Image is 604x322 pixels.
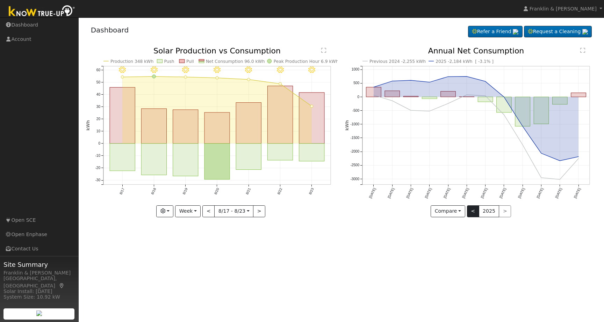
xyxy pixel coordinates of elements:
circle: onclick="" [372,86,375,89]
text: -1000 [350,122,359,126]
button: Compare [431,205,465,217]
button: > [253,205,265,217]
text: [DATE] [405,187,414,199]
circle: onclick="" [503,114,505,116]
text: [DATE] [480,187,488,199]
text:  [321,47,326,53]
circle: onclick="" [484,80,487,83]
button: Week [175,205,201,217]
rect: onclick="" [110,87,135,144]
circle: onclick="" [279,82,281,85]
i: 8/19 - Clear [182,67,189,74]
text: [DATE] [536,187,544,199]
text: 8/21 [245,187,251,195]
text: -30 [95,178,100,182]
text: 30 [96,105,100,109]
circle: onclick="" [503,96,505,98]
rect: onclick="" [110,144,135,171]
circle: onclick="" [559,178,561,181]
text: 40 [96,93,100,96]
text: -2500 [350,163,359,167]
circle: onclick="" [247,78,250,81]
text: 0 [357,95,359,99]
circle: onclick="" [447,102,450,105]
a: Dashboard [91,26,129,34]
i: 8/20 - Clear [214,67,221,74]
text: -20 [95,166,100,170]
text: Pull [186,59,194,64]
img: Know True-Up [5,4,79,20]
rect: onclick="" [141,144,166,175]
a: Map [59,283,65,288]
rect: onclick="" [553,97,568,104]
div: Franklin & [PERSON_NAME] [3,269,75,277]
button: < [202,205,215,217]
text: 50 [96,80,100,84]
text: 8/23 [308,187,314,195]
i: 8/18 - Clear [150,67,157,74]
img: retrieve [36,310,42,316]
text: -10 [95,154,100,158]
div: Solar Install: [DATE] [3,288,75,295]
circle: onclick="" [216,76,218,79]
rect: onclick="" [403,96,418,97]
img: retrieve [582,29,588,35]
i: 8/23 - MostlyClear [308,67,315,74]
circle: onclick="" [577,157,580,160]
text: 8/17 [118,187,125,195]
rect: onclick="" [478,97,493,102]
text: Previous 2024 -2,255 kWh [369,59,426,64]
text: 0 [98,141,100,145]
rect: onclick="" [204,144,230,180]
rect: onclick="" [422,97,437,99]
text: -500 [352,109,359,112]
rect: onclick="" [236,144,261,170]
span: Franklin & [PERSON_NAME] [530,6,597,12]
text: Push [164,59,174,64]
text: [DATE] [517,187,525,199]
rect: onclick="" [173,110,198,144]
text: kWh [345,120,350,131]
text: [DATE] [368,187,376,199]
i: 8/17 - Clear [119,67,126,74]
circle: onclick="" [152,75,156,78]
text: 60 [96,68,100,72]
circle: onclick="" [466,94,468,96]
text: Peak Production Hour 6.9 kWh [274,59,339,64]
text: 20 [96,117,100,121]
circle: onclick="" [121,76,124,79]
text: 500 [353,81,359,85]
text: -1500 [350,136,359,140]
circle: onclick="" [466,75,468,78]
text: Net Consumption 96.0 kWh [206,59,265,64]
text: 8/18 [150,187,157,195]
text: [DATE] [443,187,451,199]
text: 2025 -2,184 kWh [ -3.1% ] [436,59,494,64]
button: 2025 [479,205,499,217]
rect: onclick="" [497,97,512,113]
rect: onclick="" [141,109,166,144]
circle: onclick="" [410,109,412,112]
i: 8/22 - Clear [277,67,284,74]
text: kWh [86,120,91,131]
rect: onclick="" [173,144,198,176]
text: [DATE] [461,187,469,199]
rect: onclick="" [366,87,381,97]
div: System Size: 10.92 kW [3,293,75,301]
rect: onclick="" [204,112,230,144]
circle: onclick="" [559,160,561,162]
rect: onclick="" [267,144,293,160]
circle: onclick="" [310,105,313,108]
circle: onclick="" [428,81,431,84]
text: [DATE] [573,187,581,199]
rect: onclick="" [515,97,530,126]
i: 8/21 - MostlyClear [245,67,252,74]
circle: onclick="" [391,100,394,102]
text: 8/22 [276,187,283,195]
div: [GEOGRAPHIC_DATA], [GEOGRAPHIC_DATA] [3,275,75,290]
rect: onclick="" [534,97,549,124]
text: -3000 [350,177,359,181]
circle: onclick="" [391,80,394,82]
text: [DATE] [424,187,432,199]
text: Annual Net Consumption [428,46,524,55]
